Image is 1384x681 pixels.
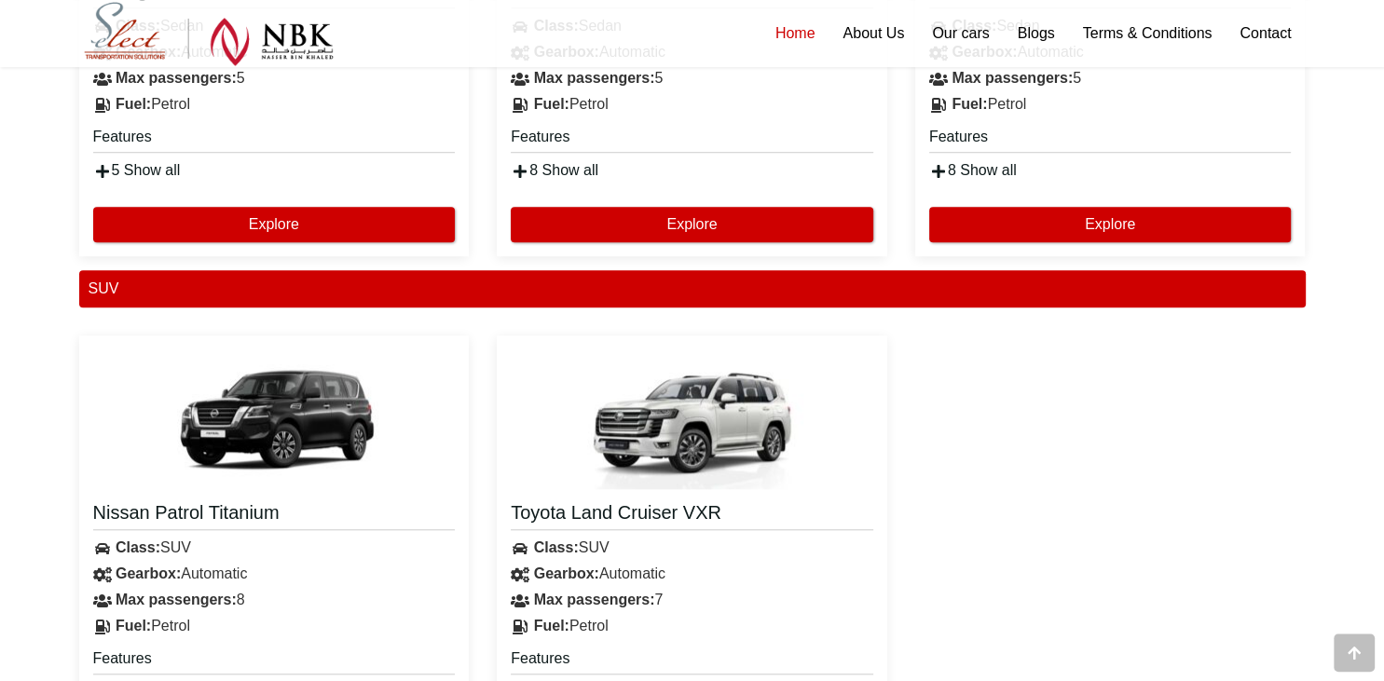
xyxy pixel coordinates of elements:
[511,648,873,674] h5: Features
[93,207,456,242] button: Explore
[915,91,1306,117] div: Petrol
[915,65,1306,91] div: 5
[79,91,470,117] div: Petrol
[162,349,386,489] img: Nissan Patrol Titanium
[497,535,887,561] div: SUV
[497,587,887,613] div: 7
[534,70,655,86] strong: Max passengers:
[79,65,470,91] div: 5
[79,561,470,587] div: Automatic
[497,65,887,91] div: 5
[79,270,1306,307] div: SUV
[116,565,181,581] strong: Gearbox:
[534,539,579,555] strong: Class:
[511,500,873,530] a: Toyota Land Cruiser VXR
[116,539,160,555] strong: Class:
[116,618,151,633] strong: Fuel:
[511,207,873,242] button: Explore
[116,592,237,607] strong: Max passengers:
[497,91,887,117] div: Petrol
[952,96,987,112] strong: Fuel:
[534,618,569,633] strong: Fuel:
[511,162,598,178] a: 8 Show all
[580,349,803,489] img: Toyota Land Cruiser VXR
[116,70,237,86] strong: Max passengers:
[497,613,887,639] div: Petrol
[511,127,873,153] h5: Features
[952,70,1073,86] strong: Max passengers:
[79,613,470,639] div: Petrol
[929,127,1292,153] h5: Features
[534,592,655,607] strong: Max passengers:
[93,500,456,530] a: Nissan Patrol Titanium
[929,207,1292,242] button: Explore
[497,561,887,587] div: Automatic
[929,162,1017,178] a: 8 Show all
[93,648,456,674] h5: Features
[79,535,470,561] div: SUV
[79,587,470,613] div: 8
[116,96,151,112] strong: Fuel:
[84,2,334,66] img: Select Rent a Car
[534,96,569,112] strong: Fuel:
[1334,633,1375,672] div: Go to top
[93,127,456,153] h5: Features
[534,565,599,581] strong: Gearbox:
[93,162,181,178] a: 5 Show all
